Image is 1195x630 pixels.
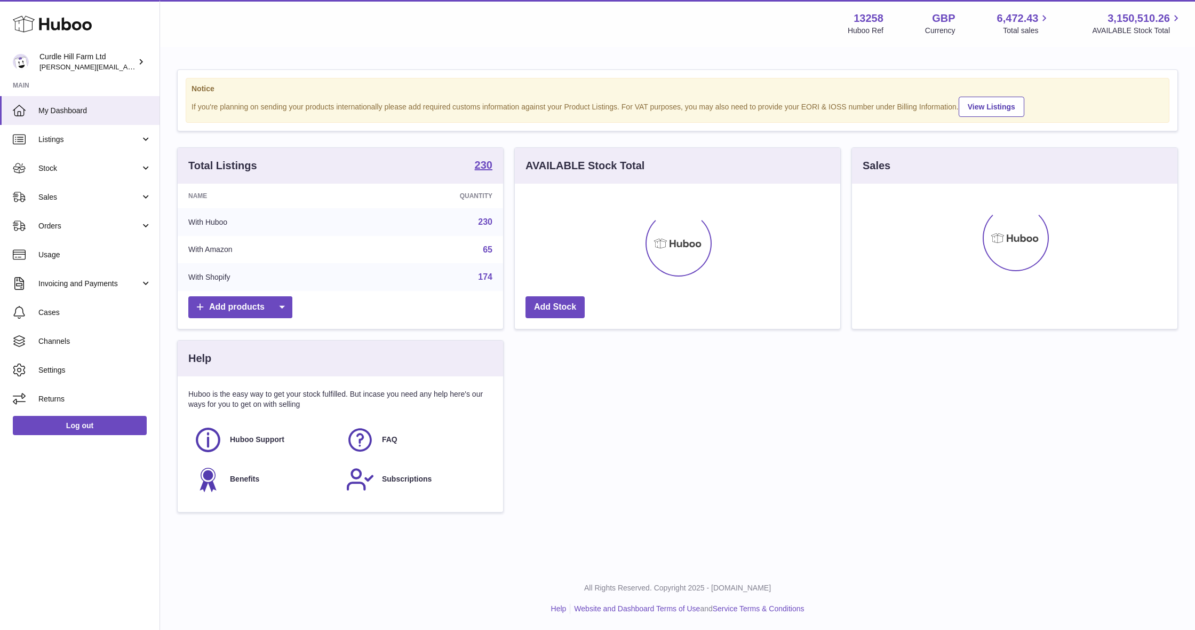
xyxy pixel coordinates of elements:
[551,604,567,613] a: Help
[356,184,503,208] th: Quantity
[38,221,140,231] span: Orders
[478,272,492,281] a: 174
[863,159,890,173] h3: Sales
[178,184,356,208] th: Name
[525,159,644,173] h3: AVAILABLE Stock Total
[525,296,585,318] a: Add Stock
[188,389,492,409] p: Huboo is the easy way to get your stock fulfilled. But incase you need any help here's our ways f...
[192,84,1164,94] strong: Notice
[382,435,397,445] span: FAQ
[346,426,487,454] a: FAQ
[38,192,140,202] span: Sales
[1003,26,1050,36] span: Total sales
[997,11,1039,26] span: 6,472.43
[188,296,292,318] a: Add products
[188,351,211,366] h3: Help
[38,336,152,346] span: Channels
[475,160,492,172] a: 230
[997,11,1051,36] a: 6,472.43 Total sales
[848,26,883,36] div: Huboo Ref
[346,465,487,494] a: Subscriptions
[38,163,140,174] span: Stock
[382,474,432,484] span: Subscriptions
[230,474,259,484] span: Benefits
[38,135,140,145] span: Listings
[38,365,152,375] span: Settings
[39,52,136,72] div: Curdle Hill Farm Ltd
[38,279,140,289] span: Invoicing and Payments
[38,394,152,404] span: Returns
[574,604,700,613] a: Website and Dashboard Terms of Use
[483,245,492,254] a: 65
[38,308,152,318] span: Cases
[230,435,284,445] span: Huboo Support
[475,160,492,170] strong: 230
[192,95,1164,117] div: If you're planning on sending your products internationally please add required customs informati...
[194,465,335,494] a: Benefits
[38,250,152,260] span: Usage
[178,263,356,291] td: With Shopify
[1108,11,1170,26] span: 3,150,510.26
[478,217,492,226] a: 230
[178,236,356,264] td: With Amazon
[169,583,1186,593] p: All Rights Reserved. Copyright 2025 - [DOMAIN_NAME]
[38,106,152,116] span: My Dashboard
[1092,26,1182,36] span: AVAILABLE Stock Total
[1092,11,1182,36] a: 3,150,510.26 AVAILABLE Stock Total
[188,159,257,173] h3: Total Listings
[13,416,147,435] a: Log out
[713,604,804,613] a: Service Terms & Conditions
[932,11,955,26] strong: GBP
[959,97,1024,117] a: View Listings
[854,11,883,26] strong: 13258
[178,208,356,236] td: With Huboo
[570,604,804,614] li: and
[194,426,335,454] a: Huboo Support
[39,62,214,71] span: [PERSON_NAME][EMAIL_ADDRESS][DOMAIN_NAME]
[925,26,955,36] div: Currency
[13,54,29,70] img: miranda@diddlysquatfarmshop.com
